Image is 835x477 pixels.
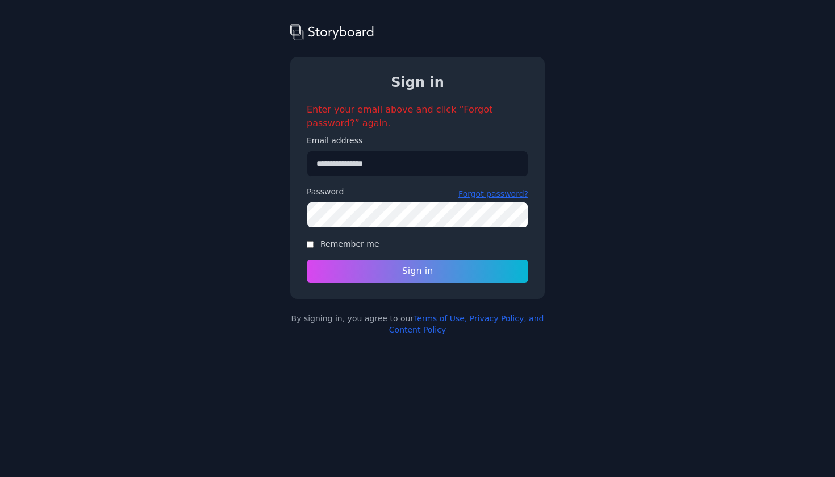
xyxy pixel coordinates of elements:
[307,103,528,130] div: Enter your email above and click “Forgot password?” again.
[320,239,379,248] label: Remember me
[307,135,528,146] label: Email address
[307,186,344,197] label: Password
[389,314,544,334] a: Terms of Use, Privacy Policy, and Content Policy
[290,23,374,41] img: storyboard
[290,313,545,335] div: By signing in, you agree to our
[307,260,528,283] button: Sign in
[458,188,528,200] button: Forgot password?
[307,73,528,92] h1: Sign in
